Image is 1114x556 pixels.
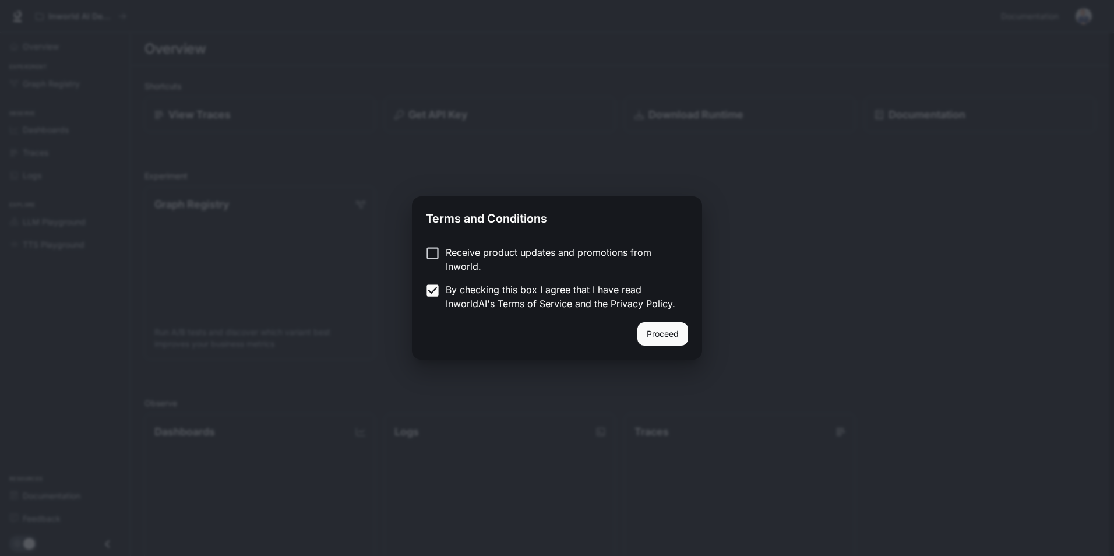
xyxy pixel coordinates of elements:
h2: Terms and Conditions [412,196,702,236]
a: Terms of Service [498,298,572,309]
button: Proceed [637,322,688,346]
a: Privacy Policy [611,298,672,309]
p: Receive product updates and promotions from Inworld. [446,245,679,273]
p: By checking this box I agree that I have read InworldAI's and the . [446,283,679,311]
